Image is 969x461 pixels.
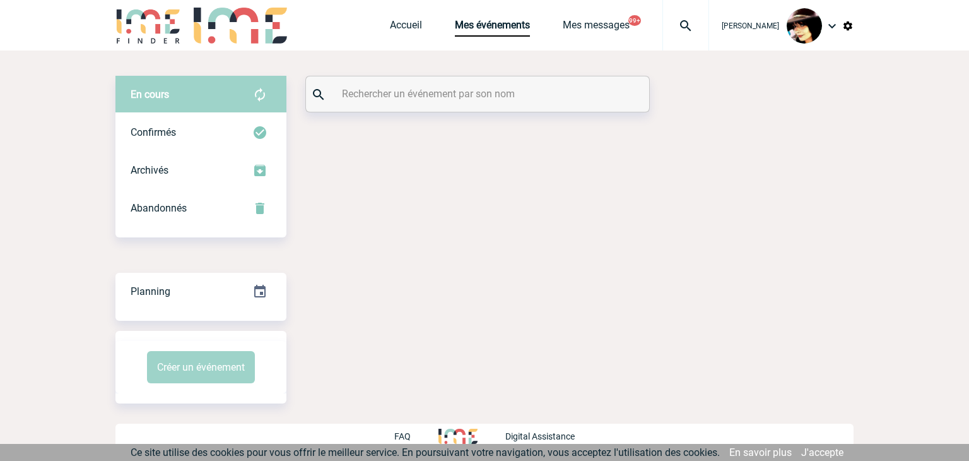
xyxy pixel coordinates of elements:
span: En cours [131,88,169,100]
a: Mes événements [455,19,530,37]
div: Retrouvez ici tous vos événements annulés [115,189,286,227]
div: Retrouvez ici tous vos événements organisés par date et état d'avancement [115,273,286,311]
p: Digital Assistance [505,431,575,441]
img: 101023-0.jpg [787,8,822,44]
button: 99+ [628,15,641,26]
a: Planning [115,272,286,309]
a: FAQ [394,429,438,441]
button: Créer un événement [147,351,255,383]
a: En savoir plus [729,446,792,458]
span: Abandonnés [131,202,187,214]
a: J'accepte [801,446,843,458]
img: IME-Finder [115,8,181,44]
div: Retrouvez ici tous les événements que vous avez décidé d'archiver [115,152,286,189]
img: http://www.idealmeetingsevents.fr/ [438,429,478,444]
span: Planning [131,285,170,297]
span: Confirmés [131,126,176,138]
a: Mes messages [563,19,630,37]
input: Rechercher un événement par son nom [339,85,620,103]
span: Ce site utilise des cookies pour vous offrir le meilleur service. En poursuivant votre navigation... [131,446,720,458]
p: FAQ [394,431,411,441]
div: Retrouvez ici tous vos évènements avant confirmation [115,76,286,114]
span: [PERSON_NAME] [722,21,779,30]
span: Archivés [131,164,168,176]
a: Accueil [390,19,422,37]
